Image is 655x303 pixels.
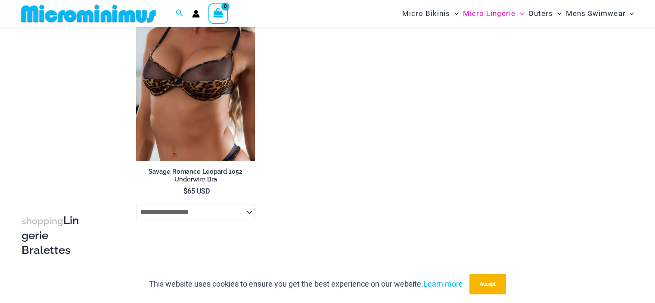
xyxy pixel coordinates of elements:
a: Mens SwimwearMenu ToggleMenu Toggle [564,3,636,25]
a: Micro LingerieMenu ToggleMenu Toggle [461,3,526,25]
bdi: 65 USD [183,187,210,195]
span: shopping [22,216,63,226]
a: Search icon link [176,8,183,19]
h3: Lingerie Bralettes [22,213,80,257]
a: Account icon link [192,10,200,18]
span: Menu Toggle [553,3,562,25]
a: Learn more [423,279,463,288]
span: Outers [528,3,553,25]
span: Micro Lingerie [463,3,515,25]
h2: Savage Romance Leopard 1052 Underwire Bra [136,168,255,184]
span: Menu Toggle [625,3,634,25]
span: $ [183,187,187,195]
nav: Site Navigation [399,1,638,26]
a: Savage Romance Leopard 1052 Underwire Bra [136,168,255,187]
a: View Shopping Cart, empty [208,3,228,23]
img: MM SHOP LOGO FLAT [18,4,159,23]
p: This website uses cookies to ensure you get the best experience on our website. [149,278,463,291]
button: Accept [469,274,506,294]
a: OutersMenu ToggleMenu Toggle [526,3,564,25]
iframe: TrustedSite Certified [22,14,99,186]
span: Menu Toggle [515,3,524,25]
a: Micro BikinisMenu ToggleMenu Toggle [400,3,461,25]
span: Micro Bikinis [402,3,450,25]
span: Mens Swimwear [566,3,625,25]
span: Menu Toggle [450,3,459,25]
